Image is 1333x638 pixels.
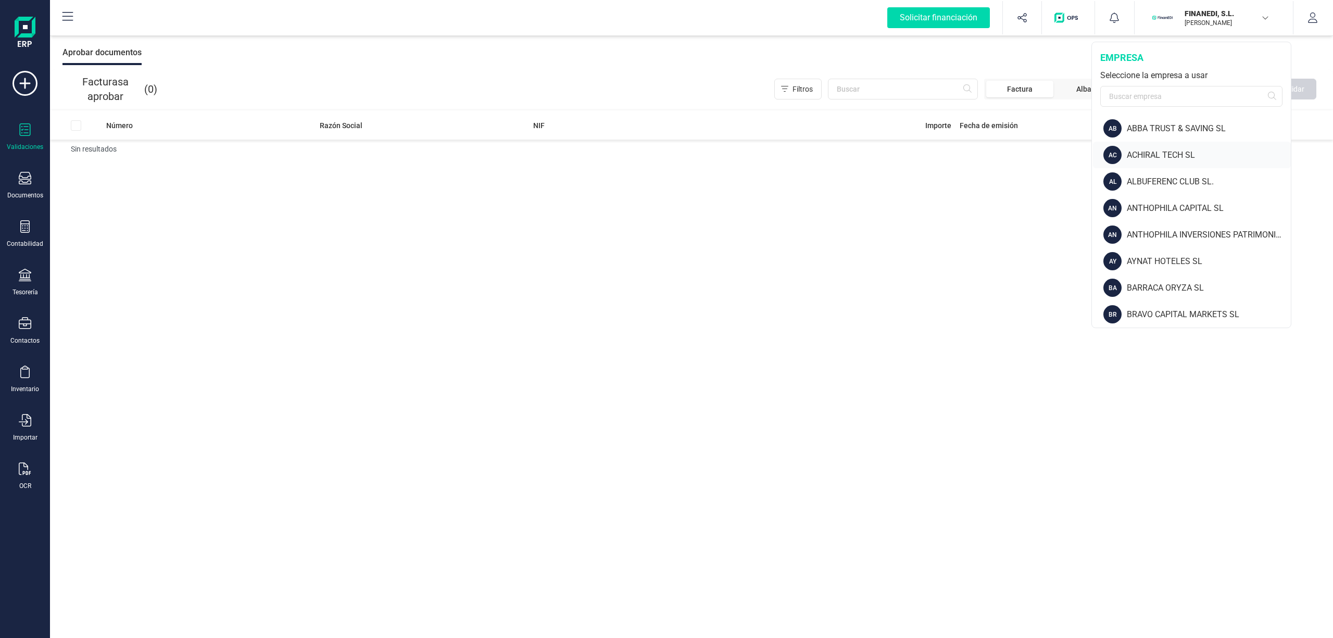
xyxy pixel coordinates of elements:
[1007,84,1033,94] span: Factura
[1127,308,1291,321] div: BRAVO CAPITAL MARKETS SL
[1103,226,1122,244] div: AN
[793,84,813,94] span: Filtros
[320,120,362,131] span: Razón Social
[7,143,43,151] div: Validaciones
[1147,1,1280,34] button: FIFINANEDI, S.L.[PERSON_NAME]
[1103,279,1122,297] div: BA
[1103,199,1122,217] div: AN
[62,40,142,65] div: Aprobar documentos
[13,433,37,442] div: Importar
[875,1,1002,34] button: Solicitar financiación
[1127,149,1291,161] div: ACHIRAL TECH SL
[106,120,133,131] span: Número
[1127,282,1291,294] div: BARRACA ORYZA SL
[7,240,43,248] div: Contabilidad
[1127,176,1291,188] div: ALBUFERENC CLUB SL.
[1103,119,1122,137] div: AB
[1100,86,1282,107] input: Buscar empresa
[1127,229,1291,241] div: ANTHOPHILA INVERSIONES PATRIMONIALES SL
[1127,122,1291,135] div: ABBA TRUST & SAVING SL
[925,120,951,131] span: Importe
[1185,8,1268,19] p: FINANEDI, S.L.
[11,385,39,393] div: Inventario
[1127,255,1291,268] div: AYNAT HOTELES SL
[12,288,38,296] div: Tesorería
[1103,305,1122,323] div: BR
[1103,146,1122,164] div: AC
[1127,202,1291,215] div: ANTHOPHILA CAPITAL SL
[1054,12,1082,23] img: Logo de OPS
[67,74,144,104] span: Facturas a aprobar
[533,120,545,131] span: NIF
[828,79,978,99] input: Buscar
[50,140,1333,158] td: Sin resultados
[1269,79,1316,99] button: Validar
[19,482,31,490] div: OCR
[7,191,43,199] div: Documentos
[1185,19,1268,27] p: [PERSON_NAME]
[1103,252,1122,270] div: AY
[1076,84,1102,94] span: Albarán
[1151,6,1174,29] img: FI
[887,7,990,28] div: Solicitar financiación
[1048,1,1088,34] button: Logo de OPS
[15,17,35,50] img: Logo Finanedi
[774,79,822,99] button: Filtros
[960,120,1018,131] span: Fecha de emisión
[10,336,40,345] div: Contactos
[1100,69,1282,82] div: Seleccione la empresa a usar
[67,74,157,104] p: ( )
[1103,172,1122,191] div: AL
[1100,51,1282,65] div: empresa
[148,82,154,96] span: 0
